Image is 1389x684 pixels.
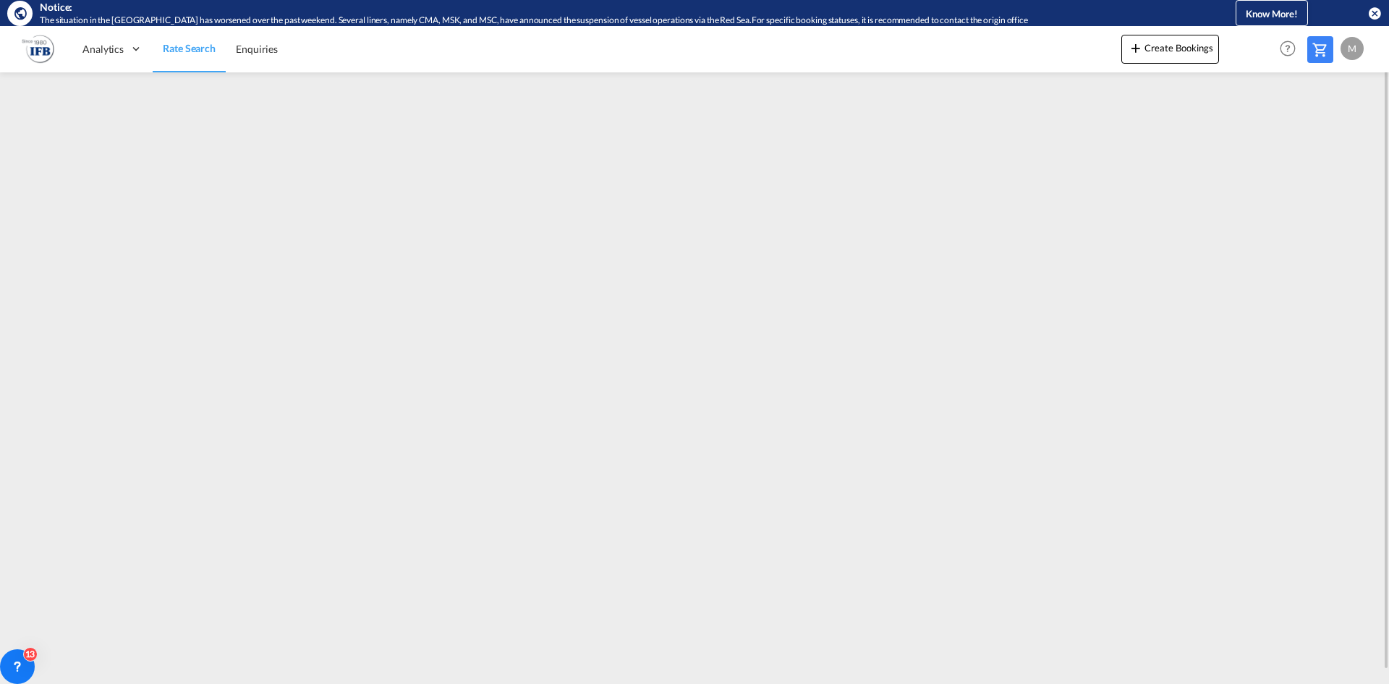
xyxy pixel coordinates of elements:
[226,25,288,72] a: Enquiries
[22,33,54,65] img: b628ab10256c11eeb52753acbc15d091.png
[1341,37,1364,60] div: M
[1367,6,1382,20] button: icon-close-circle
[40,14,1176,27] div: The situation in the Red Sea has worsened over the past weekend. Several liners, namely CMA, MSK,...
[153,25,226,72] a: Rate Search
[1246,8,1298,20] span: Know More!
[163,42,216,54] span: Rate Search
[1275,36,1300,61] span: Help
[236,43,278,55] span: Enquiries
[1275,36,1307,62] div: Help
[72,25,153,72] div: Analytics
[82,42,124,56] span: Analytics
[1121,35,1219,64] button: icon-plus 400-fgCreate Bookings
[13,6,27,20] md-icon: icon-earth
[1127,39,1144,56] md-icon: icon-plus 400-fg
